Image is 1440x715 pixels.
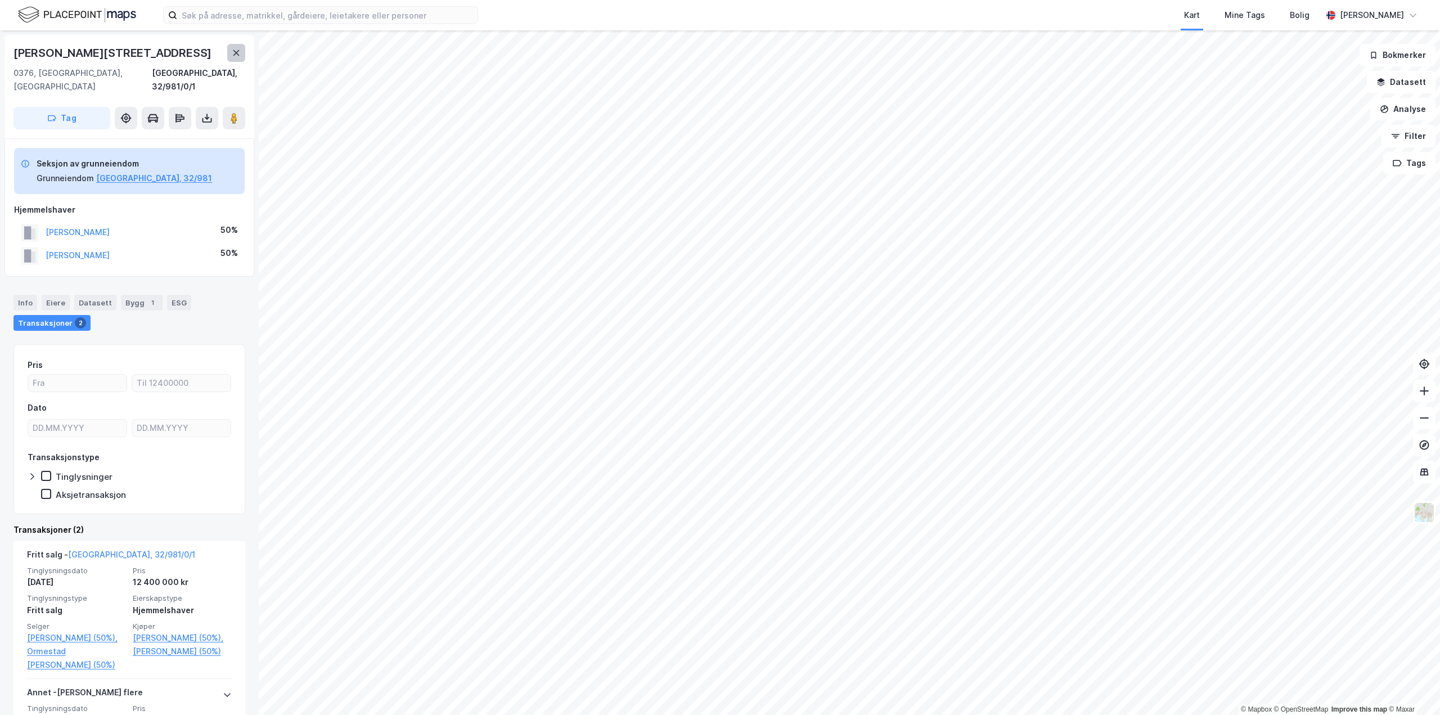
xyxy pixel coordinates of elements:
a: [PERSON_NAME] (50%), [27,631,126,645]
button: Filter [1381,125,1435,147]
div: 1 [147,297,158,308]
div: Kontrollprogram for chat [1384,661,1440,715]
div: Transaksjoner [13,315,91,331]
button: [GEOGRAPHIC_DATA], 32/981 [96,172,212,185]
button: Tag [13,107,110,129]
div: Seksjon av grunneiendom [37,157,212,170]
div: Hjemmelshaver [14,203,245,217]
div: Pris [28,358,43,372]
div: 50% [220,223,238,237]
div: 12 400 000 kr [133,575,232,589]
div: Annet - [PERSON_NAME] flere [27,686,143,704]
input: Til 12400000 [132,375,231,392]
span: Eierskapstype [133,593,232,603]
img: Z [1414,502,1435,523]
input: DD.MM.YYYY [132,420,231,437]
a: Ormestad [PERSON_NAME] (50%) [27,645,126,672]
a: [GEOGRAPHIC_DATA], 32/981/0/1 [68,550,195,559]
div: Dato [28,401,47,415]
div: Bygg [121,295,163,311]
span: Tinglysningsdato [27,704,126,713]
div: Fritt salg - [27,548,195,566]
div: Info [13,295,37,311]
span: Tinglysningstype [27,593,126,603]
div: Fritt salg [27,604,126,617]
button: Analyse [1370,98,1435,120]
div: Kart [1184,8,1200,22]
div: Datasett [74,295,116,311]
button: Datasett [1367,71,1435,93]
div: 50% [220,246,238,260]
div: 2 [75,317,86,329]
button: Tags [1383,152,1435,174]
a: [PERSON_NAME] (50%) [133,645,232,658]
div: Bolig [1290,8,1309,22]
div: Grunneiendom [37,172,94,185]
div: Transaksjoner (2) [13,523,245,537]
div: [GEOGRAPHIC_DATA], 32/981/0/1 [152,66,245,93]
span: Kjøper [133,622,232,631]
div: Tinglysninger [56,471,112,482]
div: Eiere [42,295,70,311]
span: Tinglysningsdato [27,566,126,575]
a: Improve this map [1331,705,1387,713]
input: DD.MM.YYYY [28,420,127,437]
span: Pris [133,566,232,575]
span: Pris [133,704,232,713]
div: [DATE] [27,575,126,589]
div: Mine Tags [1225,8,1265,22]
a: Mapbox [1241,705,1272,713]
a: OpenStreetMap [1274,705,1329,713]
iframe: Chat Widget [1384,661,1440,715]
div: Aksjetransaksjon [56,489,126,500]
div: Transaksjonstype [28,451,100,464]
div: ESG [167,295,191,311]
div: [PERSON_NAME] [1340,8,1404,22]
img: logo.f888ab2527a4732fd821a326f86c7f29.svg [18,5,136,25]
span: Selger [27,622,126,631]
div: 0376, [GEOGRAPHIC_DATA], [GEOGRAPHIC_DATA] [13,66,152,93]
div: [PERSON_NAME][STREET_ADDRESS] [13,44,214,62]
a: [PERSON_NAME] (50%), [133,631,232,645]
input: Fra [28,375,127,392]
input: Søk på adresse, matrikkel, gårdeiere, leietakere eller personer [177,7,478,24]
div: Hjemmelshaver [133,604,232,617]
button: Bokmerker [1360,44,1435,66]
